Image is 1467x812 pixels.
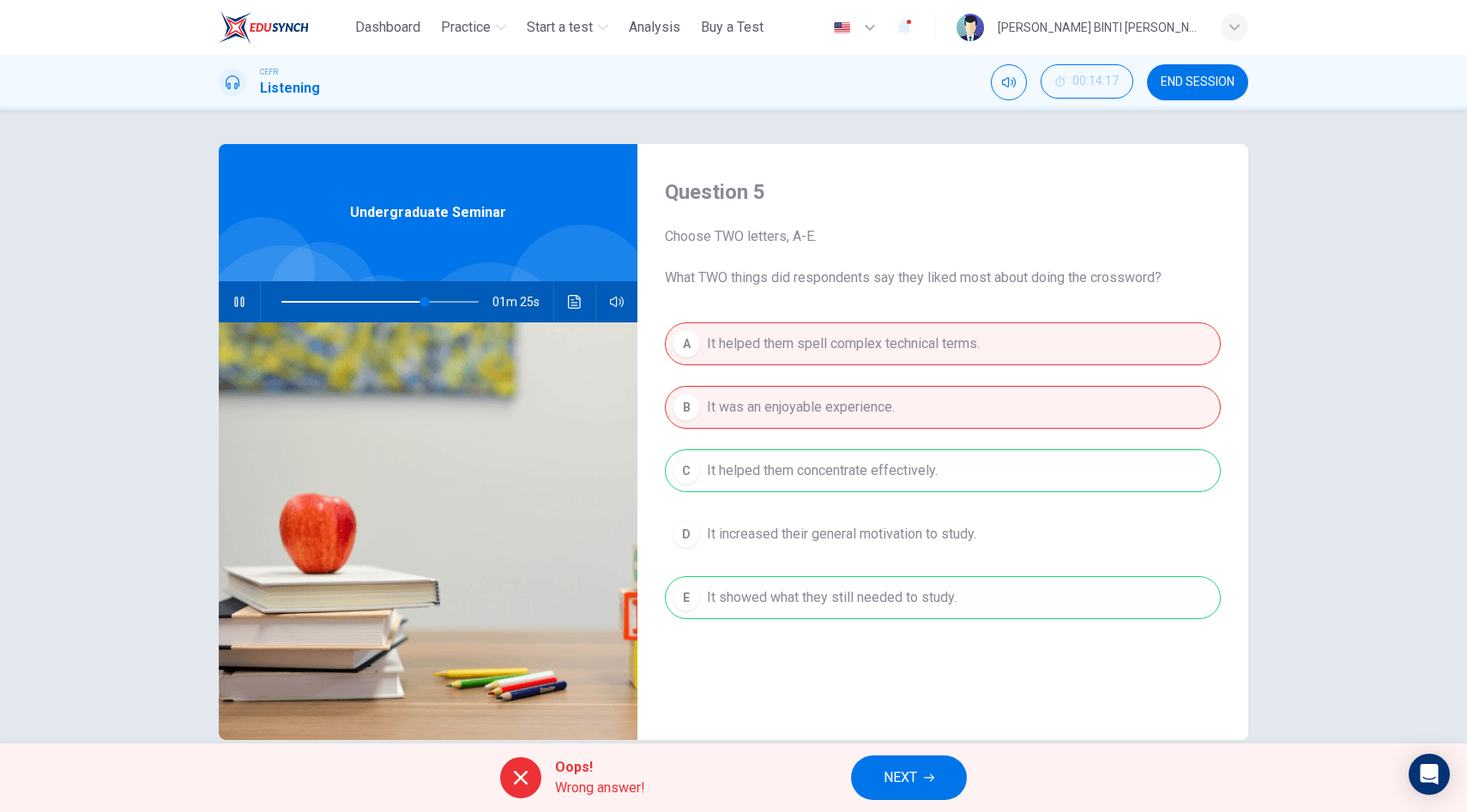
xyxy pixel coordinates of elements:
[665,178,1221,206] h4: Question 5
[561,281,589,322] button: Click to see the audio transcription
[527,17,593,38] span: Start a test
[629,17,680,38] span: Analysis
[884,766,917,790] span: NEXT
[701,17,764,38] span: Buy a Test
[260,78,320,99] h1: Listening
[1072,75,1119,88] span: 00:14:17
[348,12,427,43] button: Dashboard
[219,10,309,45] img: ELTC logo
[1041,64,1133,100] div: Hide
[219,322,637,740] img: Undergraduate Seminar
[219,10,348,45] a: ELTC logo
[555,757,645,778] span: Oops!
[1161,75,1235,89] span: END SESSION
[492,281,553,322] span: 01m 25s
[555,778,645,798] span: Wrong answer!
[665,226,1221,288] span: Choose TWO letters, A-E. What TWO things did respondents say they liked most about doing the cros...
[1041,64,1133,99] button: 00:14:17
[851,755,967,800] button: NEXT
[694,12,770,43] button: Buy a Test
[991,64,1027,100] div: Mute
[434,12,513,43] button: Practice
[260,66,278,78] span: CEFR
[520,12,615,43] button: Start a test
[998,17,1200,38] div: [PERSON_NAME] BINTI [PERSON_NAME]
[1147,64,1248,100] button: END SESSION
[831,21,853,34] img: en
[1409,754,1450,795] div: Open Intercom Messenger
[355,17,420,38] span: Dashboard
[957,14,984,41] img: Profile picture
[441,17,491,38] span: Practice
[350,202,506,223] span: Undergraduate Seminar
[622,12,687,43] button: Analysis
